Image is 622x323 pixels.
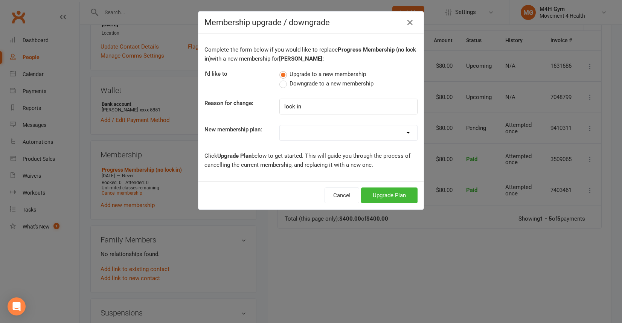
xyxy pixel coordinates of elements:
p: Click below to get started. This will guide you through the process of cancelling the current mem... [204,151,418,169]
b: [PERSON_NAME]: [279,55,324,62]
span: Upgrade to a new membership [290,70,366,78]
label: I'd like to [204,69,227,78]
button: Upgrade Plan [361,187,418,203]
input: Reason (optional) [279,99,418,114]
label: Reason for change: [204,99,253,108]
button: Close [404,17,416,29]
div: Open Intercom Messenger [8,297,26,315]
p: Complete the form below if you would like to replace with a new membership for [204,45,418,63]
h4: Membership upgrade / downgrade [204,18,418,27]
span: Downgrade to a new membership [290,79,374,87]
label: New membership plan: [204,125,262,134]
button: Cancel [325,187,359,203]
b: Upgrade Plan [217,152,252,159]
